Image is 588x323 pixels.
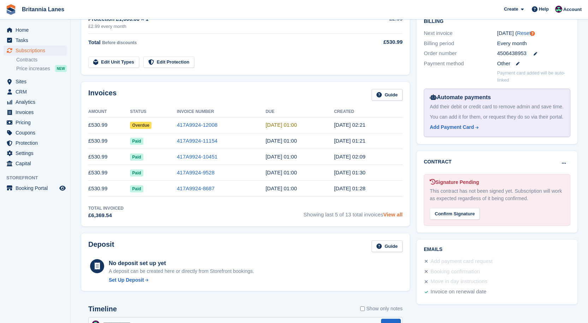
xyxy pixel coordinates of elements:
[4,183,67,193] a: menu
[88,211,124,220] div: £6,369.54
[6,174,70,181] span: Storefront
[360,305,403,312] label: Show only notes
[4,77,67,86] a: menu
[334,169,366,175] time: 2025-07-01 00:30:47 UTC
[16,35,58,45] span: Tasks
[430,187,564,202] div: This contract has not been signed yet. Subscription will work as expected regardless of it being ...
[88,305,117,313] h2: Timeline
[430,113,564,121] div: You can add it for them, or request they do so via their portal.
[143,56,194,68] a: Edit Protection
[424,49,497,58] div: Order number
[177,185,215,191] a: 417A9924-8687
[430,93,564,102] div: Automate payments
[355,38,403,46] div: £530.99
[334,106,403,118] th: Created
[16,56,67,63] a: Contracts
[16,183,58,193] span: Booking Portal
[88,117,130,133] td: £530.99
[88,165,130,181] td: £530.99
[109,259,254,268] div: No deposit set up yet
[430,277,487,286] div: Move in day instructions
[266,185,297,191] time: 2025-06-02 00:00:00 UTC
[334,185,366,191] time: 2025-06-01 00:28:01 UTC
[430,124,562,131] a: Add Payment Card
[16,128,58,138] span: Coupons
[372,89,403,101] a: Guide
[109,268,254,275] p: A deposit can be created here or directly from Storefront bookings.
[130,154,143,161] span: Paid
[497,70,571,83] p: Payment card added will be auto-linked
[334,138,366,144] time: 2025-09-01 00:21:08 UTC
[497,60,571,68] div: Other
[383,211,403,217] a: View all
[360,305,365,312] input: Show only notes
[177,169,215,175] a: 417A9924-9528
[424,17,570,24] h2: Billing
[177,122,218,128] a: 417A9924-12008
[130,122,152,129] span: Overdue
[334,154,366,160] time: 2025-08-01 01:09:49 UTC
[266,138,297,144] time: 2025-09-02 00:00:00 UTC
[88,149,130,165] td: £530.99
[497,40,571,48] div: Every month
[555,6,562,13] img: Kirsty Miles
[424,158,452,166] h2: Contract
[16,87,58,97] span: CRM
[177,106,266,118] th: Invoice Number
[430,179,564,186] div: Signature Pending
[109,276,254,284] a: Set Up Deposit
[16,158,58,168] span: Capital
[430,103,564,110] div: Add their debit or credit card to remove admin and save time.
[16,118,58,127] span: Pricing
[4,128,67,138] a: menu
[4,107,67,117] a: menu
[529,30,536,37] div: Tooltip anchor
[424,40,497,48] div: Billing period
[88,23,355,30] div: £2.99 every month
[177,138,218,144] a: 417A9924-11154
[266,122,297,128] time: 2025-10-02 00:00:00 UTC
[130,138,143,145] span: Paid
[4,138,67,148] a: menu
[88,39,101,45] span: Total
[4,35,67,45] a: menu
[130,169,143,177] span: Paid
[4,118,67,127] a: menu
[4,46,67,55] a: menu
[58,184,67,192] a: Preview store
[16,97,58,107] span: Analytics
[4,87,67,97] a: menu
[16,65,67,72] a: Price increases NEW
[303,205,403,220] span: Showing last 5 of 13 total invoices
[424,247,570,252] h2: Emails
[4,97,67,107] a: menu
[16,138,58,148] span: Protection
[430,208,480,220] div: Confirm Signature
[497,29,571,37] div: [DATE] ( )
[430,268,480,276] div: Booking confirmation
[102,40,137,45] span: Before discounts
[334,122,366,128] time: 2025-10-01 01:21:04 UTC
[4,25,67,35] a: menu
[4,148,67,158] a: menu
[88,181,130,197] td: £530.99
[430,206,480,212] a: Confirm Signature
[130,106,177,118] th: Status
[266,154,297,160] time: 2025-08-02 00:00:00 UTC
[16,148,58,158] span: Settings
[430,257,493,266] div: Add payment card request
[497,49,527,58] span: 4506438953
[16,46,58,55] span: Subscriptions
[88,56,139,68] a: Edit Unit Types
[430,124,474,131] div: Add Payment Card
[539,6,549,13] span: Help
[430,288,486,296] div: Invoice on renewal date
[109,276,144,284] div: Set Up Deposit
[504,6,518,13] span: Create
[517,30,531,36] a: Reset
[266,169,297,175] time: 2025-07-02 00:00:00 UTC
[130,185,143,192] span: Paid
[88,205,124,211] div: Total Invoiced
[16,25,58,35] span: Home
[355,11,403,34] td: £2.99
